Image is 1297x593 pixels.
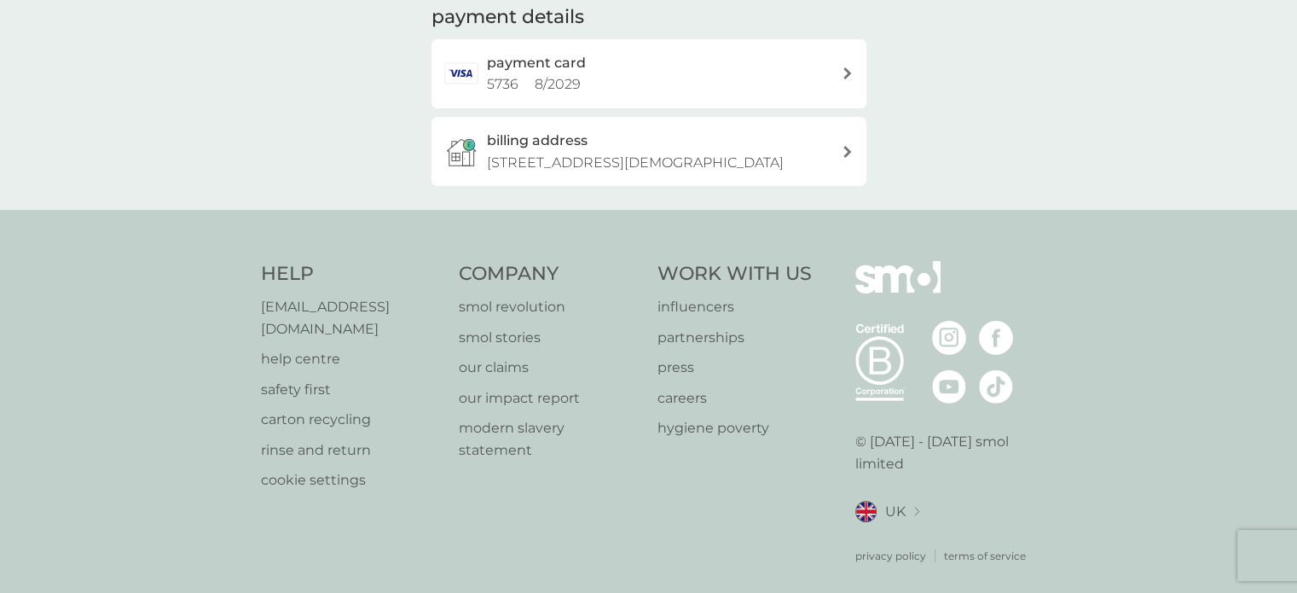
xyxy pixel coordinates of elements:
[855,501,877,522] img: UK flag
[979,321,1013,355] img: visit the smol Facebook page
[261,261,443,288] h4: Help
[487,152,784,174] p: [STREET_ADDRESS][DEMOGRAPHIC_DATA]
[459,417,640,461] a: modern slavery statement
[487,52,586,74] h2: payment card
[657,417,812,439] a: hygiene poverty
[431,4,584,31] h2: payment details
[932,369,966,404] img: visit the smol Youtube page
[932,321,966,355] img: visit the smol Instagram page
[657,387,812,410] a: careers
[459,296,640,318] a: smol revolution
[657,261,812,288] h4: Work With Us
[459,261,640,288] h4: Company
[914,507,919,516] img: select a new location
[855,261,941,319] img: smol
[261,348,443,370] a: help centre
[459,387,640,410] a: our impact report
[261,409,443,431] a: carton recycling
[535,76,581,92] span: 8 / 2029
[261,439,443,462] a: rinse and return
[261,296,443,340] a: [EMAIL_ADDRESS][DOMAIN_NAME]
[855,548,926,564] a: privacy policy
[657,327,812,349] a: partnerships
[431,39,866,108] a: payment card5736 8/2029
[261,379,443,401] a: safety first
[979,369,1013,404] img: visit the smol Tiktok page
[657,296,812,318] a: influencers
[885,501,906,523] span: UK
[431,117,866,186] button: billing address[STREET_ADDRESS][DEMOGRAPHIC_DATA]
[487,76,518,92] span: 5736
[487,130,588,152] h3: billing address
[459,327,640,349] a: smol stories
[855,431,1037,474] p: © [DATE] - [DATE] smol limited
[657,357,812,379] a: press
[261,469,443,491] a: cookie settings
[944,548,1026,564] a: terms of service
[459,357,640,379] a: our claims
